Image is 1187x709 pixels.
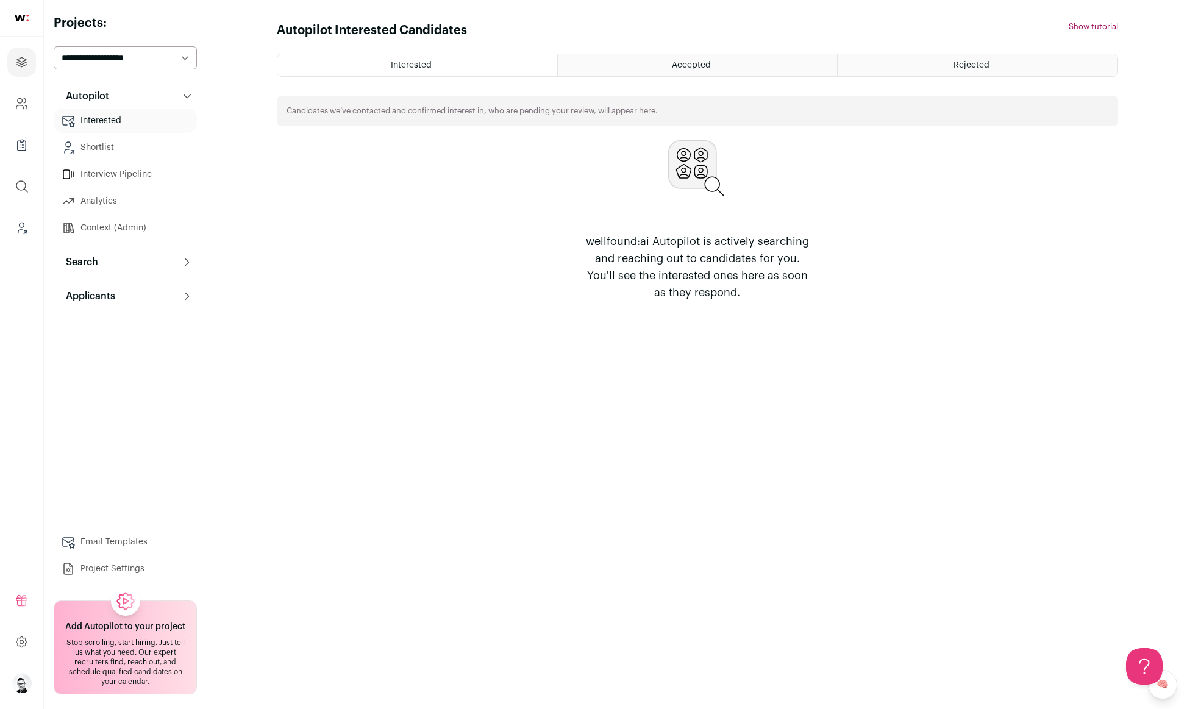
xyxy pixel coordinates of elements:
[54,216,197,240] a: Context (Admin)
[954,61,989,69] span: Rejected
[1069,22,1118,32] button: Show tutorial
[54,109,197,133] a: Interested
[62,638,189,686] div: Stop scrolling, start hiring. Just tell us what you need. Our expert recruiters find, reach out, ...
[54,250,197,274] button: Search
[54,557,197,581] a: Project Settings
[12,674,32,693] img: 13401752-medium_jpg
[59,89,109,104] p: Autopilot
[65,621,185,633] h2: Add Autopilot to your project
[54,15,197,32] h2: Projects:
[558,54,837,76] a: Accepted
[54,135,197,160] a: Shortlist
[672,61,711,69] span: Accepted
[1126,648,1163,685] iframe: Help Scout Beacon - Open
[54,284,197,308] button: Applicants
[580,233,815,301] p: wellfound:ai Autopilot is actively searching and reaching out to candidates for you. You'll see t...
[7,213,36,243] a: Leads (Backoffice)
[59,289,115,304] p: Applicants
[54,600,197,694] a: Add Autopilot to your project Stop scrolling, start hiring. Just tell us what you need. Our exper...
[7,89,36,118] a: Company and ATS Settings
[7,48,36,77] a: Projects
[287,106,658,116] p: Candidates we’ve contacted and confirmed interest in, who are pending your review, will appear here.
[54,162,197,187] a: Interview Pipeline
[1148,670,1177,699] a: 🧠
[54,84,197,109] button: Autopilot
[838,54,1117,76] a: Rejected
[7,130,36,160] a: Company Lists
[59,255,98,269] p: Search
[391,61,432,69] span: Interested
[277,22,467,39] h1: Autopilot Interested Candidates
[54,530,197,554] a: Email Templates
[12,674,32,693] button: Open dropdown
[15,15,29,21] img: wellfound-shorthand-0d5821cbd27db2630d0214b213865d53afaa358527fdda9d0ea32b1df1b89c2c.svg
[54,189,197,213] a: Analytics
